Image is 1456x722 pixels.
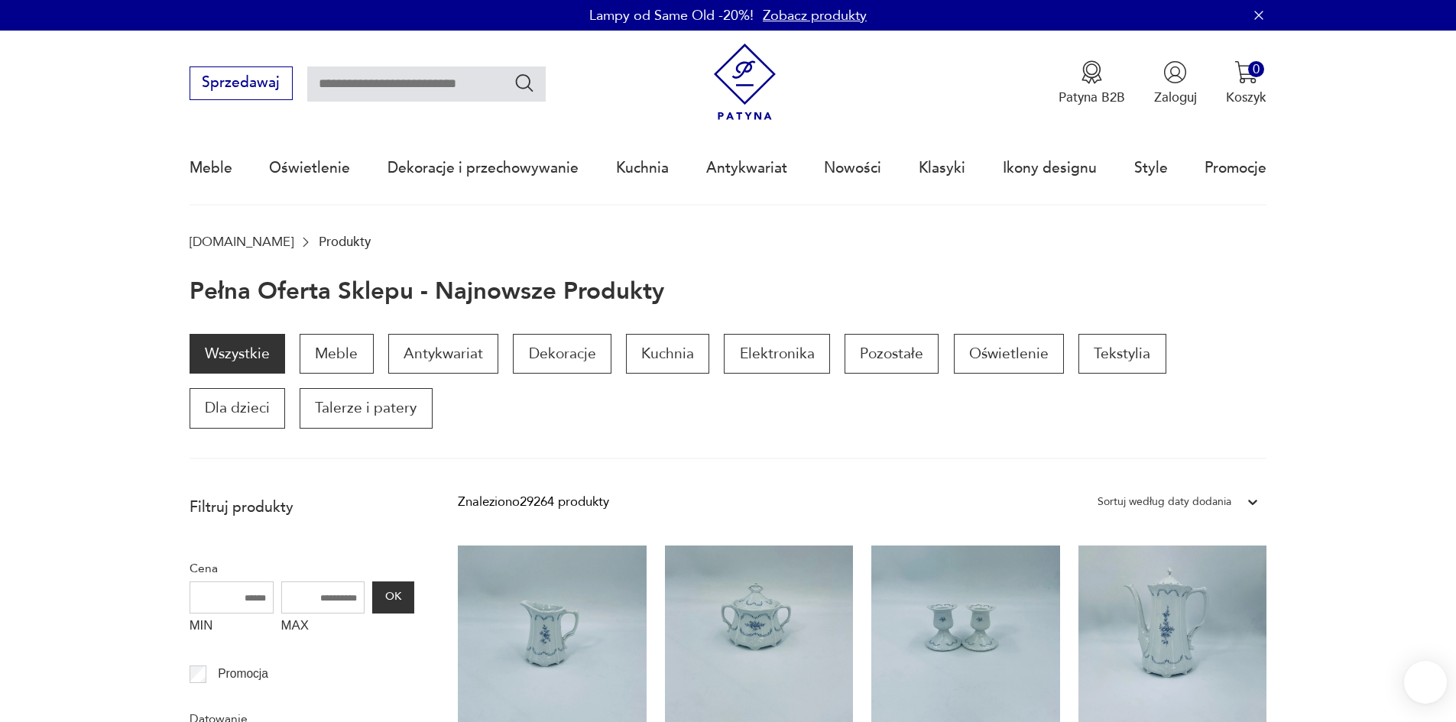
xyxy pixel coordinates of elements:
[1059,60,1125,106] button: Patyna B2B
[1234,60,1258,84] img: Ikona koszyka
[190,235,293,249] a: [DOMAIN_NAME]
[1059,60,1125,106] a: Ikona medaluPatyna B2B
[388,133,579,203] a: Dekoracje i przechowywanie
[706,44,783,121] img: Patyna - sklep z meblami i dekoracjami vintage
[458,492,609,512] div: Znaleziono 29264 produkty
[954,334,1064,374] a: Oświetlenie
[281,614,365,643] label: MAX
[190,558,414,578] p: Cena
[190,497,414,517] p: Filtruj produkty
[1080,60,1104,84] img: Ikona medalu
[824,133,881,203] a: Nowości
[1078,334,1166,374] a: Tekstylia
[1163,60,1187,84] img: Ikonka użytkownika
[1154,89,1197,106] p: Zaloguj
[190,66,293,100] button: Sprzedawaj
[845,334,939,374] a: Pozostałe
[300,388,432,428] a: Talerze i patery
[190,133,232,203] a: Meble
[626,334,709,374] a: Kuchnia
[1059,89,1125,106] p: Patyna B2B
[300,334,373,374] a: Meble
[919,133,965,203] a: Klasyki
[218,664,268,684] p: Promocja
[190,334,285,374] a: Wszystkie
[190,78,293,90] a: Sprzedawaj
[1226,89,1266,106] p: Koszyk
[616,133,669,203] a: Kuchnia
[269,133,350,203] a: Oświetlenie
[388,334,498,374] a: Antykwariat
[763,6,867,25] a: Zobacz produkty
[706,133,787,203] a: Antykwariat
[1154,60,1197,106] button: Zaloguj
[190,388,285,428] a: Dla dzieci
[589,6,754,25] p: Lampy od Same Old -20%!
[1098,492,1231,512] div: Sortuj według daty dodania
[190,279,664,305] h1: Pełna oferta sklepu - najnowsze produkty
[513,334,611,374] a: Dekoracje
[190,614,274,643] label: MIN
[1404,661,1447,704] iframe: Smartsupp widget button
[724,334,829,374] a: Elektronika
[1205,133,1266,203] a: Promocje
[372,581,413,614] button: OK
[1226,60,1266,106] button: 0Koszyk
[1003,133,1097,203] a: Ikony designu
[1248,61,1264,77] div: 0
[514,72,536,94] button: Szukaj
[1134,133,1168,203] a: Style
[319,235,371,249] p: Produkty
